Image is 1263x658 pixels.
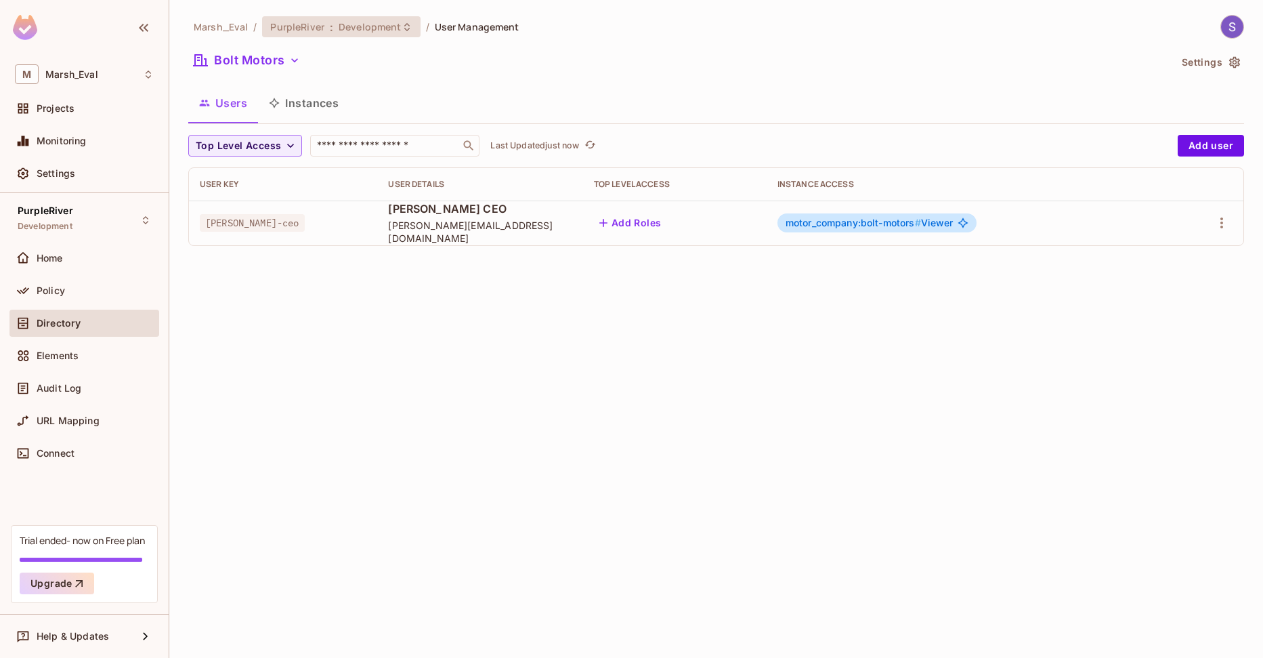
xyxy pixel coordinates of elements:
[435,20,519,33] span: User Management
[37,136,87,146] span: Monitoring
[270,20,324,33] span: PurpleRiver
[579,138,598,154] span: Click to refresh data
[200,214,305,232] span: [PERSON_NAME]-ceo
[188,86,258,120] button: Users
[37,415,100,426] span: URL Mapping
[37,285,65,296] span: Policy
[388,219,572,245] span: [PERSON_NAME][EMAIL_ADDRESS][DOMAIN_NAME]
[37,253,63,264] span: Home
[37,318,81,329] span: Directory
[188,135,302,157] button: Top Level Access
[1176,52,1244,73] button: Settings
[37,103,74,114] span: Projects
[594,212,667,234] button: Add Roles
[45,69,98,80] span: Workspace: Marsh_Eval
[196,138,281,155] span: Top Level Access
[18,221,72,232] span: Development
[582,138,598,154] button: refresh
[426,20,429,33] li: /
[253,20,257,33] li: /
[388,179,572,190] div: User Details
[786,217,921,228] span: motor_company:bolt-motors
[37,448,74,459] span: Connect
[200,179,366,190] div: User Key
[339,20,401,33] span: Development
[388,201,572,216] span: [PERSON_NAME] CEO
[915,217,921,228] span: #
[18,205,73,216] span: PurpleRiver
[258,86,349,120] button: Instances
[194,20,248,33] span: the active workspace
[777,179,1155,190] div: Instance Access
[329,22,334,33] span: :
[37,631,109,642] span: Help & Updates
[13,15,37,40] img: SReyMgAAAABJRU5ErkJggg==
[1178,135,1244,157] button: Add user
[786,218,954,228] span: Viewer
[37,168,75,179] span: Settings
[37,383,81,394] span: Audit Log
[37,350,79,361] span: Elements
[584,139,596,152] span: refresh
[490,140,579,151] p: Last Updated just now
[20,573,94,594] button: Upgrade
[20,534,145,547] div: Trial ended- now on Free plan
[188,49,305,71] button: Bolt Motors
[594,179,756,190] div: Top Level Access
[1221,16,1243,38] img: Sandeep Asokan
[15,64,39,84] span: M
